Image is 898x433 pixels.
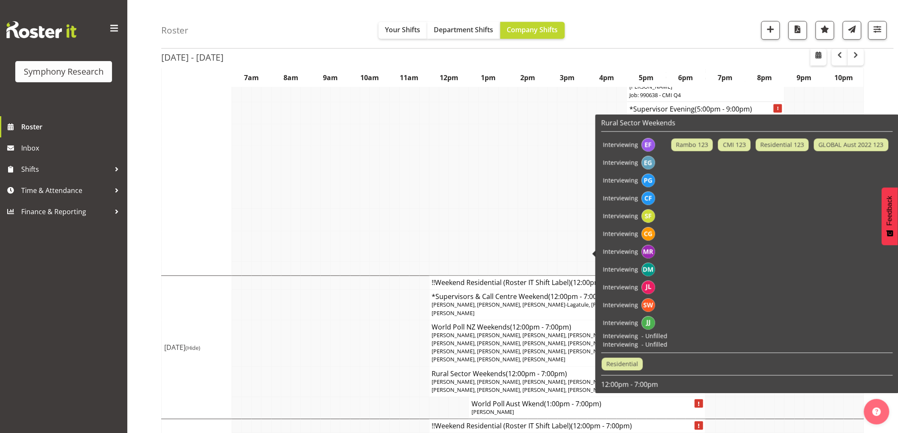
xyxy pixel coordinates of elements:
p: Job: 990638 - CMI Q4 [629,91,782,99]
td: Interviewing [601,207,640,225]
button: Company Shifts [500,22,565,39]
th: 7am [232,68,271,87]
td: Interviewing [601,279,640,296]
button: Your Shifts [379,22,427,39]
img: joshua-joel11891.jpg [642,316,655,330]
button: Add a new shift [761,21,780,40]
span: [PERSON_NAME], [PERSON_NAME], [PERSON_NAME]-Lagatule, [PERSON_NAME], [PERSON_NAME], [PERSON_NAME] [432,301,681,317]
span: Residential [606,360,638,369]
th: 2pm [508,68,547,87]
span: (12:00pm - 7:00pm) [506,369,567,379]
img: patricia-gilmour9541.jpg [642,174,655,187]
h4: Roster [161,25,188,35]
span: Rambo 123 [676,140,708,150]
h2: [DATE] - [DATE] [161,52,224,63]
td: Interviewing [601,154,640,172]
th: 10pm [824,68,864,87]
td: Interviewing [601,341,640,349]
span: (12:00pm - 7:00pm) [571,278,632,288]
button: Department Shifts [427,22,500,39]
img: jared-lunn11889.jpg [642,281,655,294]
td: [DATE] [162,276,232,419]
h4: !!Weekend Residential (Roster IT Shift Label) [432,422,703,430]
span: (1:00pm - 7:00pm) [544,399,602,409]
button: Select a specific date within the roster. [811,49,827,66]
span: Finance & Reporting [21,205,110,218]
th: 6pm [666,68,706,87]
span: (12:00pm - 7:00pm) [549,292,610,302]
img: evelyn-gray1866.jpg [642,156,655,170]
th: 8pm [745,68,785,87]
th: 11am [390,68,429,87]
span: Company Shifts [507,25,558,34]
h4: Rural Sector Weekends [432,370,703,378]
span: Feedback [886,196,894,226]
span: Time & Attendance [21,184,110,197]
img: edmond-fernandez1860.jpg [642,138,655,152]
span: CMI 123 [723,140,746,150]
td: Interviewing [601,261,640,279]
button: Filter Shifts [868,21,887,40]
span: [PERSON_NAME], [PERSON_NAME], [PERSON_NAME], [PERSON_NAME], [PERSON_NAME], [PERSON_NAME], [PERSON... [432,378,702,394]
span: [PERSON_NAME] [471,408,514,416]
span: Inbox [21,142,123,154]
td: Interviewing [601,136,640,154]
span: [PERSON_NAME], [PERSON_NAME], [PERSON_NAME], [PERSON_NAME], [PERSON_NAME], [PERSON_NAME], [PERSON... [432,332,658,364]
img: Rosterit website logo [6,21,76,38]
img: casey-faumuina11857.jpg [642,192,655,205]
th: 1pm [469,68,508,87]
th: 4pm [587,68,627,87]
h6: Rural Sector Weekends [601,119,893,127]
td: Interviewing [601,225,640,243]
th: 9pm [785,68,824,87]
span: [PERSON_NAME], [PERSON_NAME], Said A [PERSON_NAME] [629,113,780,121]
img: shannon-whelan11890.jpg [642,299,655,312]
th: 10am [350,68,390,87]
span: Roster [21,120,123,133]
td: Interviewing [601,314,640,332]
h4: World Poll NZ Weekends [432,323,703,332]
span: - Unfilled [642,332,668,340]
h4: *Supervisor Evening [629,105,782,113]
th: 9am [311,68,350,87]
th: 7pm [706,68,745,87]
th: 3pm [548,68,587,87]
button: Send a list of all shifts for the selected filtered period to all rostered employees. [843,21,862,40]
img: chariss-gumbeze11861.jpg [642,227,655,241]
td: Interviewing [601,172,640,190]
button: Download a PDF of the roster according to the set date range. [789,21,807,40]
th: 8am [271,68,311,87]
span: Shifts [21,163,110,176]
th: 5pm [627,68,666,87]
span: Your Shifts [385,25,421,34]
span: - Unfilled [642,341,668,349]
button: Feedback - Show survey [882,187,898,245]
span: (Hide) [185,344,200,352]
img: minu-rana11870.jpg [642,245,655,259]
span: Residential 123 [760,140,804,150]
button: Highlight an important date within the roster. [816,21,834,40]
span: (12:00pm - 7:00pm) [571,422,632,431]
td: Interviewing [601,332,640,341]
h4: *Supervisors & Call Centre Weekend [432,293,703,301]
h4: World Poll Aust Wkend [471,400,703,408]
div: Symphony Research [24,65,104,78]
p: 12:00pm - 7:00pm [601,380,893,389]
td: Interviewing [601,296,640,314]
th: 12pm [429,68,469,87]
img: help-xxl-2.png [873,408,881,416]
img: denis-morsin11871.jpg [642,263,655,277]
span: GLOBAL Aust 2022 123 [819,140,884,150]
span: (5:00pm - 9:00pm) [695,104,752,114]
span: (12:00pm - 7:00pm) [511,323,572,332]
img: siva-fohe11858.jpg [642,210,655,223]
td: Interviewing [601,243,640,261]
h4: !!Weekend Residential (Roster IT Shift Label) [432,279,703,287]
td: Interviewing [601,190,640,207]
span: Department Shifts [434,25,494,34]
